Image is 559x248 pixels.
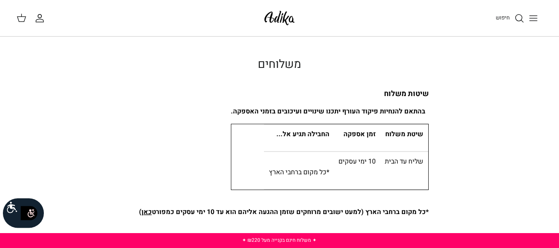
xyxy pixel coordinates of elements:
img: Adika IL [262,8,297,28]
h1: משלוחים [131,58,429,72]
strong: החבילה תגיע אל... [276,129,329,139]
a: ✦ משלוח חינם בקנייה מעל ₪220 ✦ [242,236,317,244]
strong: *כל מקום ברחבי הארץ (למעט ישובים מרוחקים שזמן ההגעה אליהם הוא עד 10 ימי עסקים כמפורט ) [139,207,429,217]
a: חיפוש [496,13,524,23]
p: *כל מקום ברחבי הארץ [269,157,329,178]
button: Toggle menu [524,9,542,27]
a: החשבון שלי [35,13,48,23]
strong: זמן אספקה [343,129,376,139]
p: שליח עד הבית [385,157,423,167]
span: 10 ימי עסקים [338,157,376,166]
span: חיפוש [496,14,510,22]
a: כאן [142,207,152,217]
strong: שיטות משלוח [384,88,429,99]
img: accessibility_icon02.svg [18,202,41,224]
strong: בהתאם להנחיות פיקוד העורף יתכנו שינויים ועיכובים בזמני האספקה. [231,106,425,116]
strong: שיטת משלוח [385,129,423,139]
